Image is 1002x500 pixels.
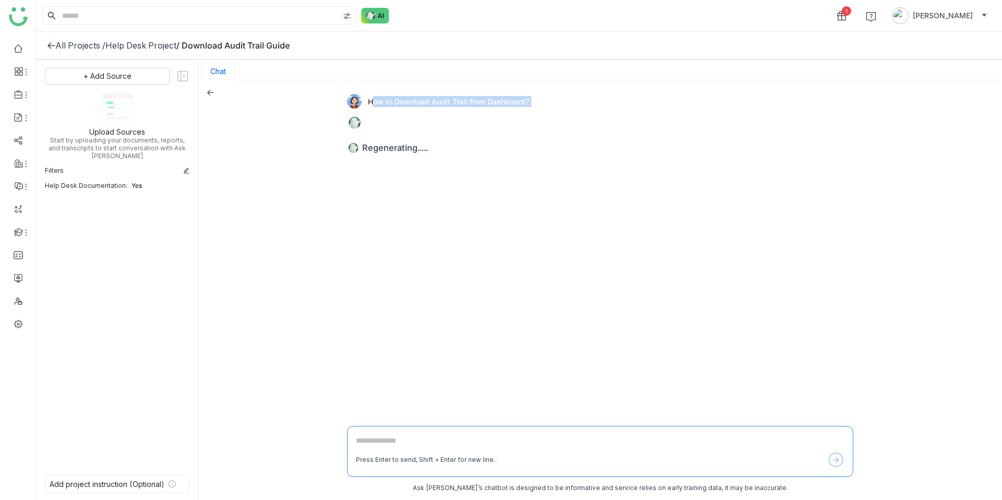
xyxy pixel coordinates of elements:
[890,7,989,24] button: [PERSON_NAME]
[356,455,497,465] div: Press Enter to send, Shift + Enter for new line..
[50,480,164,489] div: Add project instruction (Optional)
[83,70,132,82] span: + Add Source
[361,8,389,23] img: ask-buddy-normal.svg
[347,483,853,493] div: Ask [PERSON_NAME]’s chatbot is designed to be informative and service relies on early training da...
[55,40,105,51] div: All Projects /
[45,166,64,175] div: Filters
[892,7,909,24] img: avatar
[45,68,170,85] button: + Add Source
[347,141,360,154] img: ask-buddy.svg
[347,94,845,109] div: How to Download Audit Trail from Dashboard?
[176,40,290,51] div: / Download Audit Trail Guide
[866,11,876,22] img: help.svg
[89,127,145,136] div: Upload Sources
[913,10,973,21] span: [PERSON_NAME]
[9,7,28,26] img: logo
[362,141,428,155] h3: Regenerating.....
[132,182,189,189] div: Yes
[45,136,189,160] div: Start by uploading your documents, reports, and transcripts to start conversation with Ask [PERSO...
[45,182,127,189] div: Help Desk Documentation:
[210,67,226,76] button: Chat
[105,40,176,51] div: Help Desk Project
[343,12,351,20] img: search-type.svg
[842,6,851,16] div: 1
